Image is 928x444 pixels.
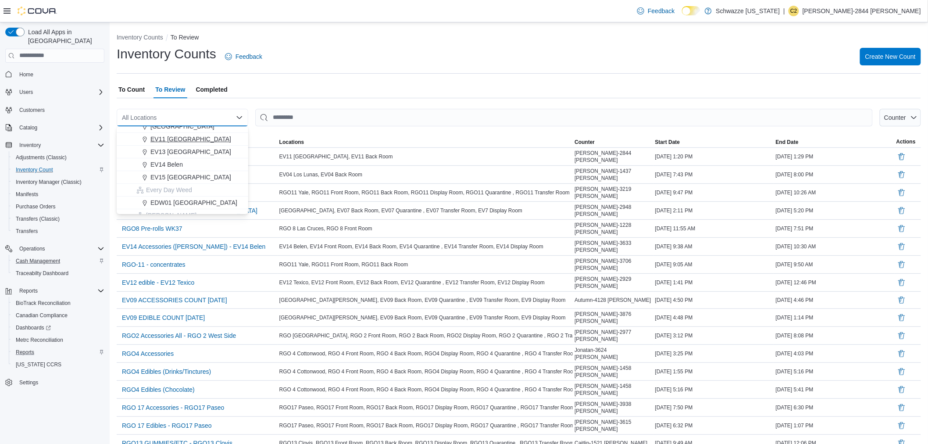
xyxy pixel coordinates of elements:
button: RGO 17 Edibles - RGO17 Paseo [118,419,215,432]
button: EV11 [GEOGRAPHIC_DATA] [117,133,248,146]
div: [DATE] 4:46 PM [774,295,895,305]
span: [PERSON_NAME]-3219 [PERSON_NAME] [575,186,651,200]
button: Delete [896,277,907,288]
span: [PERSON_NAME]-2977 [PERSON_NAME] [575,329,651,343]
span: [PERSON_NAME]-2948 [PERSON_NAME] [575,204,651,218]
a: Reports [12,347,38,358]
div: [DATE] 1:41 PM [653,277,774,288]
span: Cash Management [12,256,104,266]
div: RGO11 Yale, RGO11 Front Room, RGO11 Back Room [278,259,573,270]
div: RGO 8 Las Cruces, RGO 8 Front Room [278,223,573,234]
a: Home [16,69,37,80]
span: Autumn-4128 [PERSON_NAME] [575,297,651,304]
a: Canadian Compliance [12,310,71,321]
span: Users [19,89,33,96]
span: Traceabilty Dashboard [12,268,104,279]
input: Dark Mode [682,6,700,15]
span: Catalog [16,122,104,133]
button: Transfers [9,225,108,237]
a: BioTrack Reconciliation [12,298,74,308]
div: [DATE] 4:03 PM [774,348,895,359]
a: Settings [16,377,42,388]
span: [PERSON_NAME]-3938 [PERSON_NAME] [575,401,651,415]
div: RGO17 Paseo, RGO17 Front Room, RGO17 Back Room, RGO17 Display Room, RGO17 Quarantine , RGO17 Tran... [278,420,573,431]
span: [PERSON_NAME]-3706 [PERSON_NAME] [575,258,651,272]
a: Feedback [221,48,266,65]
a: Traceabilty Dashboard [12,268,72,279]
span: Dashboards [16,324,51,331]
div: [DATE] 4:50 PM [653,295,774,305]
button: EV13 [GEOGRAPHIC_DATA] [117,146,248,158]
button: Adjustments (Classic) [9,151,108,164]
button: End Date [774,137,895,147]
span: To Review [155,81,185,98]
button: Delete [896,295,907,305]
div: [DATE] 8:08 PM [774,330,895,341]
span: To Count [118,81,145,98]
span: [PERSON_NAME]-1228 [PERSON_NAME] [575,222,651,236]
span: Metrc Reconciliation [12,335,104,345]
span: RGO4 Accessories [122,349,174,358]
span: Operations [19,245,45,252]
span: Jonatan-3624 [PERSON_NAME] [575,347,651,361]
span: Inventory [16,140,104,150]
button: Operations [2,243,108,255]
button: Delete [896,223,907,234]
a: Adjustments (Classic) [12,152,70,163]
div: [DATE] 9:05 AM [653,259,774,270]
span: Every Day Weed [146,186,192,194]
button: Reports [9,346,108,358]
div: [DATE] 9:38 AM [653,241,774,252]
button: Delete [896,205,907,216]
button: EV14 Belen [117,158,248,171]
a: Inventory Count [12,165,57,175]
span: Transfers (Classic) [16,215,60,222]
span: Inventory Count [12,165,104,175]
button: Users [16,87,36,97]
button: Metrc Reconciliation [9,334,108,346]
img: Cova [18,7,57,15]
div: [DATE] 10:26 AM [774,187,895,198]
span: Inventory [19,142,41,149]
span: Metrc Reconciliation [16,337,63,344]
span: EV14 Accessories ([PERSON_NAME]) - EV14 Belen [122,242,266,251]
span: Inventory Manager (Classic) [16,179,82,186]
button: Inventory [2,139,108,151]
span: RGO-11 - concentrates [122,260,186,269]
div: EV14 Belen, EV14 Front Room, EV14 Back Room, EV14 Quarantine , EV14 Transfer Room, EV14 Display Room [278,241,573,252]
button: RGO4 Edibles (Drinks/Tinctures) [118,365,214,378]
button: Delete [896,259,907,270]
span: Reports [19,287,38,294]
span: Customers [16,104,104,115]
div: RGO 4 Cottonwood, RGO 4 Front Room, RGO 4 Back Room, RGO4 Display Room, RGO 4 Quarantine , RGO 4 ... [278,384,573,395]
span: Counter [575,139,595,146]
button: Purchase Orders [9,201,108,213]
span: Create New Count [865,52,916,61]
span: Feedback [236,52,262,61]
span: BioTrack Reconciliation [12,298,104,308]
button: Create New Count [860,48,921,65]
div: RGO17 Paseo, RGO17 Front Room, RGO17 Back Room, RGO17 Display Room, RGO17 Quarantine , RGO17 Tran... [278,402,573,413]
button: EV09 EDIBLE COUNT [DATE] [118,311,208,324]
span: Feedback [648,7,675,15]
button: BioTrack Reconciliation [9,297,108,309]
span: RGO 17 Edibles - RGO17 Paseo [122,421,212,430]
p: | [783,6,785,16]
button: Delete [896,312,907,323]
div: Cody-2844 Dolan [789,6,799,16]
span: [GEOGRAPHIC_DATA] [150,122,214,131]
span: RGO8 Pre-rolls WK37 [122,224,182,233]
button: Catalog [16,122,41,133]
p: Schwazze [US_STATE] [716,6,780,16]
span: Settings [19,379,38,386]
span: Start Date [655,139,680,146]
span: RGO2 Accessories All - RGO 2 West Side [122,331,236,340]
span: Manifests [12,189,104,200]
div: EV04 Los Lunas, EV04 Back Room [278,169,573,180]
span: EV15 [GEOGRAPHIC_DATA] [150,173,231,182]
div: [DATE] 11:55 AM [653,223,774,234]
button: [GEOGRAPHIC_DATA] [117,120,248,133]
span: [PERSON_NAME]-3876 [PERSON_NAME] [575,311,651,325]
span: Dashboards [12,322,104,333]
button: Cash Management [9,255,108,267]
